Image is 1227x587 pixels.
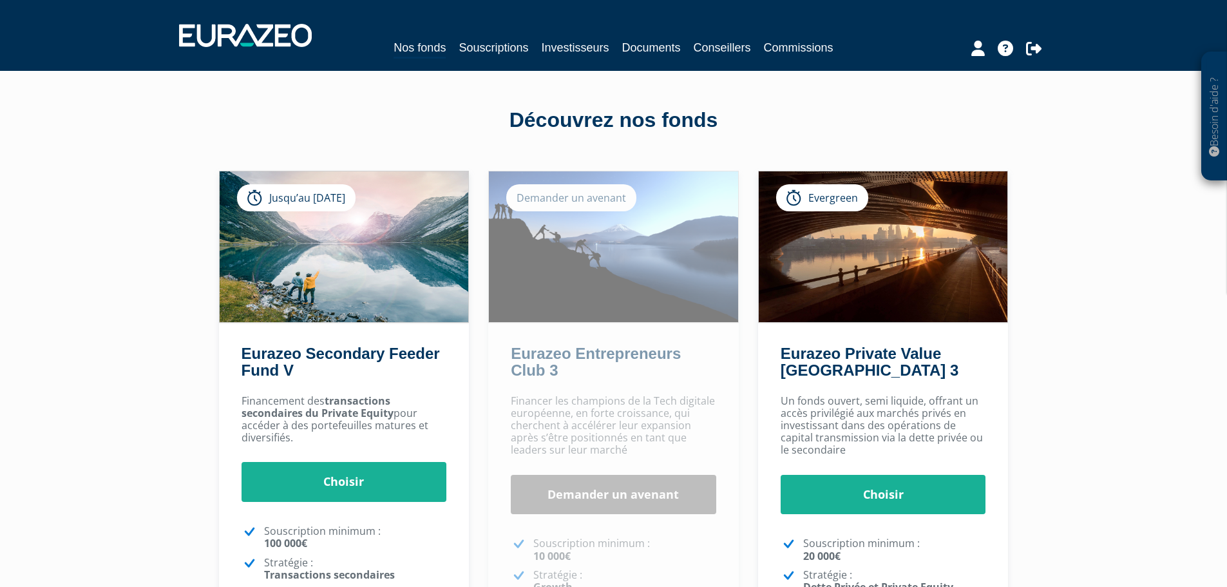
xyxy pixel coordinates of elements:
strong: transactions secondaires du Private Equity [242,394,394,420]
strong: 100 000€ [264,536,307,550]
a: Choisir [781,475,986,515]
img: Eurazeo Private Value Europe 3 [759,171,1008,322]
p: Financement des pour accéder à des portefeuilles matures et diversifiés. [242,395,447,445]
a: Conseillers [694,39,751,57]
a: Demander un avenant [511,475,716,515]
a: Eurazeo Entrepreneurs Club 3 [511,345,681,379]
p: Souscription minimum : [803,537,986,562]
strong: Transactions secondaires [264,568,395,582]
img: Eurazeo Secondary Feeder Fund V [220,171,469,322]
a: Souscriptions [459,39,528,57]
strong: 20 000€ [803,549,841,563]
p: Souscription minimum : [264,525,447,550]
p: Stratégie : [264,557,447,581]
strong: 10 000€ [533,549,571,563]
a: Eurazeo Private Value [GEOGRAPHIC_DATA] 3 [781,345,958,379]
p: Souscription minimum : [533,537,716,562]
div: Jusqu’au [DATE] [237,184,356,211]
a: Documents [622,39,681,57]
a: Investisseurs [541,39,609,57]
img: Eurazeo Entrepreneurs Club 3 [489,171,738,322]
a: Choisir [242,462,447,502]
div: Evergreen [776,184,868,211]
div: Demander un avenant [506,184,636,211]
p: Besoin d'aide ? [1207,59,1222,175]
img: 1732889491-logotype_eurazeo_blanc_rvb.png [179,24,312,47]
p: Financer les champions de la Tech digitale européenne, en forte croissance, qui cherchent à accél... [511,395,716,457]
p: Un fonds ouvert, semi liquide, offrant un accès privilégié aux marchés privés en investissant dan... [781,395,986,457]
a: Commissions [764,39,833,57]
a: Nos fonds [394,39,446,59]
div: Découvrez nos fonds [247,106,981,135]
a: Eurazeo Secondary Feeder Fund V [242,345,440,379]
